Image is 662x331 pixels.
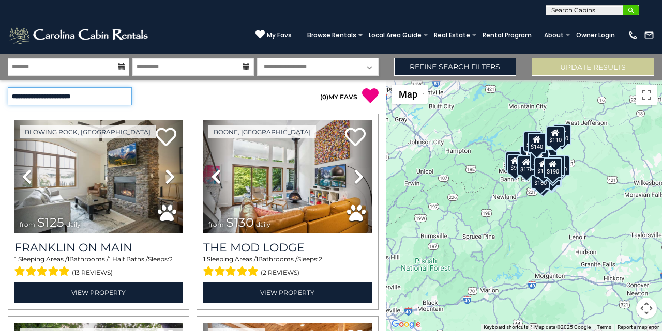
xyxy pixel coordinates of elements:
[67,255,69,263] span: 1
[429,28,475,42] a: Real Estate
[523,131,542,151] div: $185
[14,282,183,303] a: View Property
[530,149,549,169] div: $175
[534,170,552,191] div: $155
[389,318,423,331] a: Open this area in Google Maps (opens a new window)
[320,93,328,101] span: ( )
[389,318,423,331] img: Google
[544,160,562,180] div: $175
[20,220,35,228] span: from
[571,28,620,42] a: Owner Login
[518,155,536,176] div: $170
[532,169,550,190] div: $180
[644,30,654,40] img: mail-regular-white.png
[256,255,258,263] span: 1
[394,58,517,76] a: Refine Search Filters
[319,255,322,263] span: 2
[539,28,569,42] a: About
[547,155,565,176] div: $170
[203,241,371,255] a: The Mod Lodge
[399,89,417,100] span: Map
[542,166,561,187] div: $140
[156,127,176,149] a: Add to favorites
[477,28,537,42] a: Rental Program
[544,157,563,178] div: $190
[37,215,64,230] span: $125
[267,30,292,40] span: My Favs
[534,324,591,330] span: Map data ©2025 Google
[345,127,366,149] a: Add to favorites
[109,255,148,263] span: 1 Half Baths /
[203,255,371,279] div: Sleeping Areas / Bathrooms / Sleeps:
[618,324,659,330] a: Report a map error
[302,28,362,42] a: Browse Rentals
[508,153,523,174] div: $90
[535,156,553,177] div: $165
[169,255,173,263] span: 2
[320,93,357,101] a: (0)MY FAVS
[255,29,292,40] a: My Favs
[208,125,316,138] a: Boone, [GEOGRAPHIC_DATA]
[20,125,156,138] a: Blowing Rock, [GEOGRAPHIC_DATA]
[636,298,657,319] button: Map camera controls
[256,220,270,228] span: daily
[66,220,81,228] span: daily
[392,85,428,104] button: Change map style
[208,220,224,228] span: from
[528,133,546,153] div: $140
[322,93,326,101] span: 0
[261,266,299,279] span: (2 reviews)
[542,166,561,186] div: $150
[364,28,427,42] a: Local Area Guide
[636,85,657,105] button: Toggle fullscreen view
[226,215,254,230] span: $130
[14,120,183,233] img: thumbnail_167127309.jpeg
[14,255,183,279] div: Sleeping Areas / Bathrooms / Sleeps:
[553,124,571,145] div: $170
[8,25,151,45] img: White-1-2.png
[14,241,183,255] a: Franklin On Main
[597,324,611,330] a: Terms
[505,151,521,171] div: $85
[203,255,205,263] span: 1
[72,266,113,279] span: (13 reviews)
[203,120,371,233] img: thumbnail_167016859.jpeg
[484,324,528,331] button: Keyboard shortcuts
[547,126,565,147] div: $110
[532,58,654,76] button: Update Results
[203,282,371,303] a: View Property
[14,255,17,263] span: 1
[628,30,638,40] img: phone-regular-white.png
